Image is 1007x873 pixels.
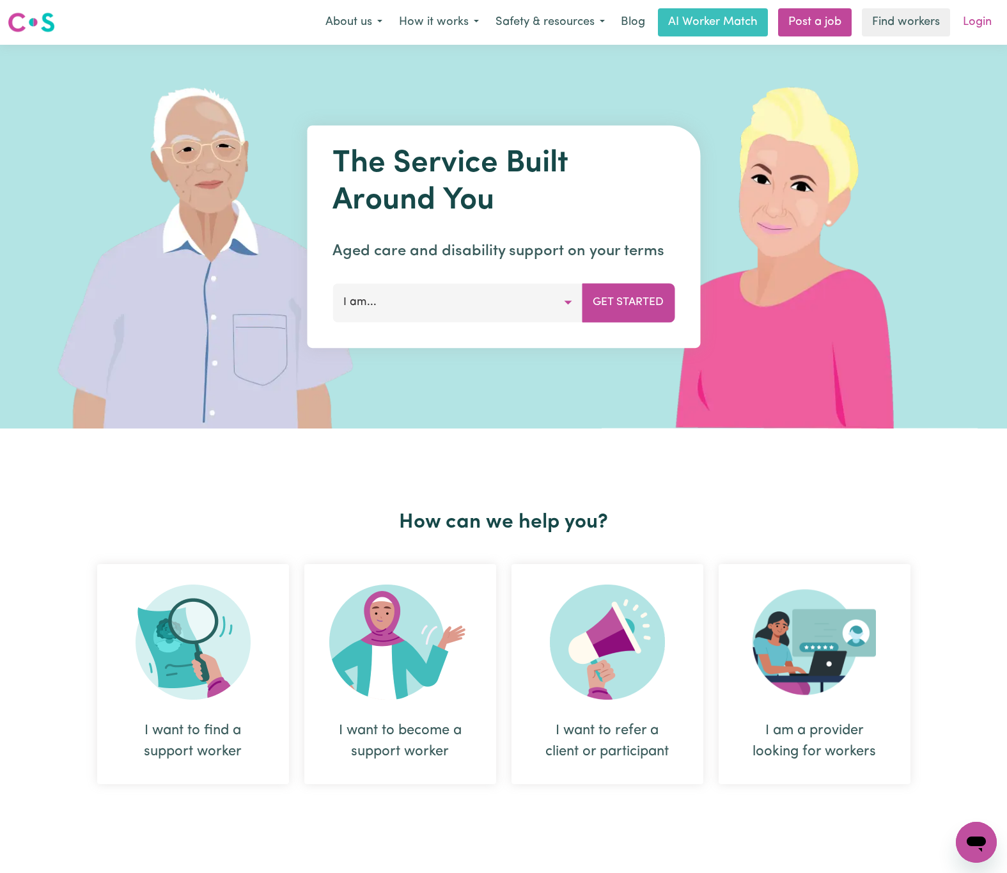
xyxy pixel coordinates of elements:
a: Blog [613,8,653,36]
a: Find workers [862,8,950,36]
div: I want to become a support worker [304,564,496,784]
h2: How can we help you? [90,510,918,535]
div: I want to refer a client or participant [511,564,703,784]
a: Login [955,8,999,36]
button: I am... [332,283,582,322]
a: Post a job [778,8,852,36]
div: I want to find a support worker [128,720,258,762]
div: I want to find a support worker [97,564,289,784]
button: How it works [391,9,487,36]
div: I want to refer a client or participant [542,720,673,762]
a: AI Worker Match [658,8,768,36]
p: Aged care and disability support on your terms [332,240,675,263]
iframe: Button to launch messaging window [956,822,997,863]
button: Get Started [582,283,675,322]
img: Search [136,585,251,700]
button: About us [317,9,391,36]
img: Careseekers logo [8,11,55,34]
div: I am a provider looking for workers [749,720,880,762]
img: Become Worker [329,585,471,700]
div: I want to become a support worker [335,720,465,762]
img: Provider [753,585,877,700]
button: Safety & resources [487,9,613,36]
div: I am a provider looking for workers [719,564,910,784]
a: Careseekers logo [8,8,55,37]
img: Refer [550,585,665,700]
h1: The Service Built Around You [332,146,675,219]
